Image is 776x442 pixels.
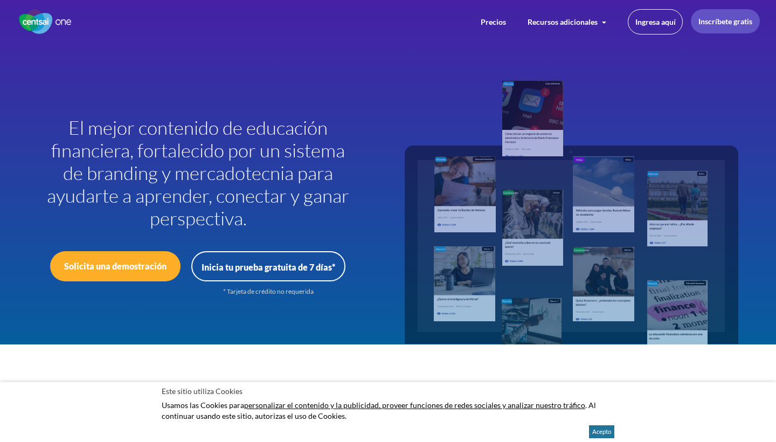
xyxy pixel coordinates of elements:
button: Acepto [589,425,614,438]
p: Usamos las Cookies para . Al continuar usando este sitio, autorizas el uso de Cookies. [162,397,614,424]
a: Solicita una demostración [50,251,181,281]
a: Inicia tu prueba gratuita de 7 días* [191,251,345,281]
a: Precios [481,17,506,26]
h2: Este sitio utiliza Cookies [162,386,614,396]
h1: El mejor contenido de educación financiera, fortalecido por un sistema de branding y mercadotecni... [41,116,355,230]
a: Recursos adicionales [528,17,606,26]
img: CentSai [19,9,71,34]
div: * Tarjeta de crédito no requerida [191,287,345,296]
a: Inscríbete gratis [691,9,760,33]
a: Ingresa aquí [628,9,683,34]
img: Dashboard [388,68,754,344]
